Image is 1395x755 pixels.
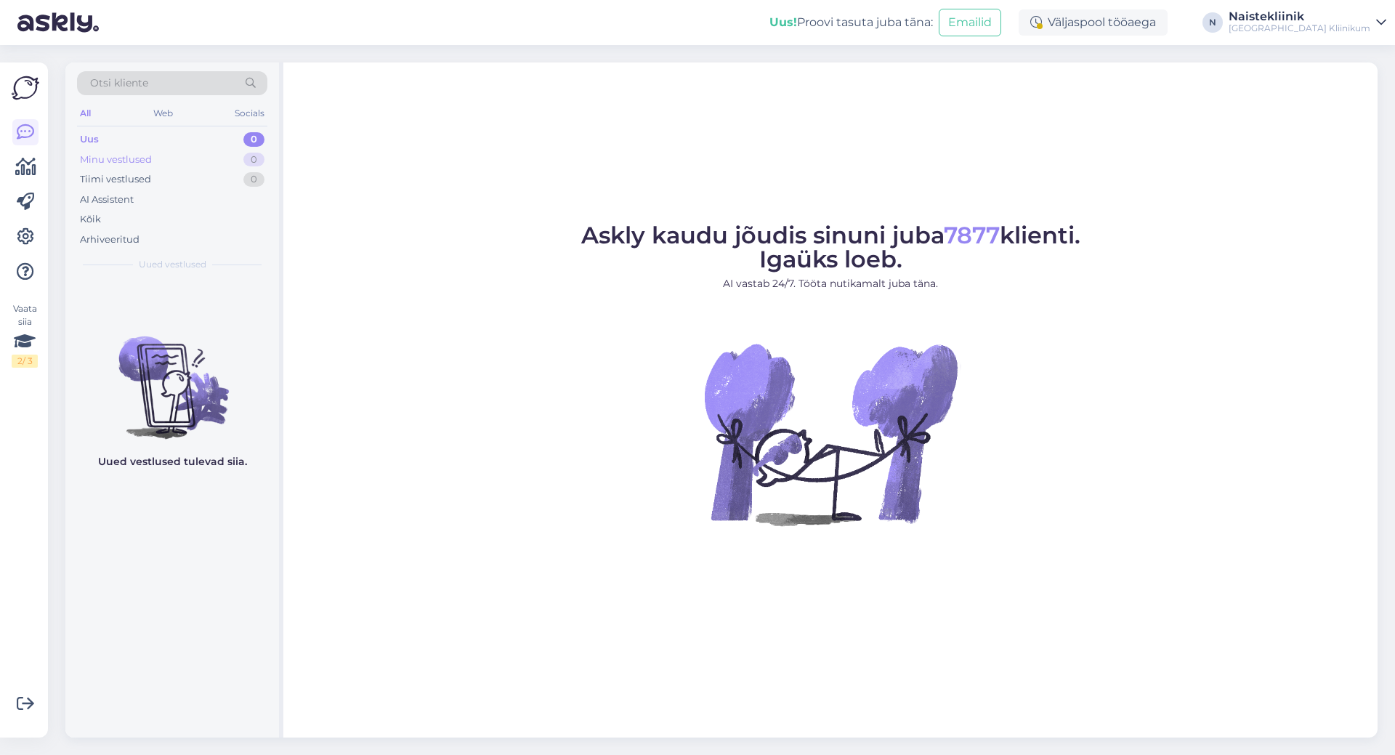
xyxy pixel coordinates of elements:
div: AI Assistent [80,193,134,207]
span: Askly kaudu jõudis sinuni juba klienti. Igaüks loeb. [581,221,1080,273]
div: 0 [243,132,264,147]
div: Socials [232,104,267,123]
a: Naistekliinik[GEOGRAPHIC_DATA] Kliinikum [1229,11,1386,34]
img: Askly Logo [12,74,39,102]
div: Web [150,104,176,123]
span: Otsi kliente [90,76,148,91]
b: Uus! [769,15,797,29]
span: 7877 [944,221,1000,249]
div: 0 [243,172,264,187]
div: Uus [80,132,99,147]
div: Naistekliinik [1229,11,1370,23]
div: [GEOGRAPHIC_DATA] Kliinikum [1229,23,1370,34]
img: No chats [65,310,279,441]
div: 2 / 3 [12,355,38,368]
button: Emailid [939,9,1001,36]
div: Tiimi vestlused [80,172,151,187]
div: N [1202,12,1223,33]
div: Kõik [80,212,101,227]
p: Uued vestlused tulevad siia. [98,454,247,469]
div: Väljaspool tööaega [1019,9,1168,36]
div: All [77,104,94,123]
p: AI vastab 24/7. Tööta nutikamalt juba täna. [581,276,1080,291]
span: Uued vestlused [139,258,206,271]
div: Proovi tasuta juba täna: [769,14,933,31]
div: Vaata siia [12,302,38,368]
div: 0 [243,153,264,167]
img: No Chat active [700,303,961,565]
div: Arhiveeritud [80,233,139,247]
div: Minu vestlused [80,153,152,167]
